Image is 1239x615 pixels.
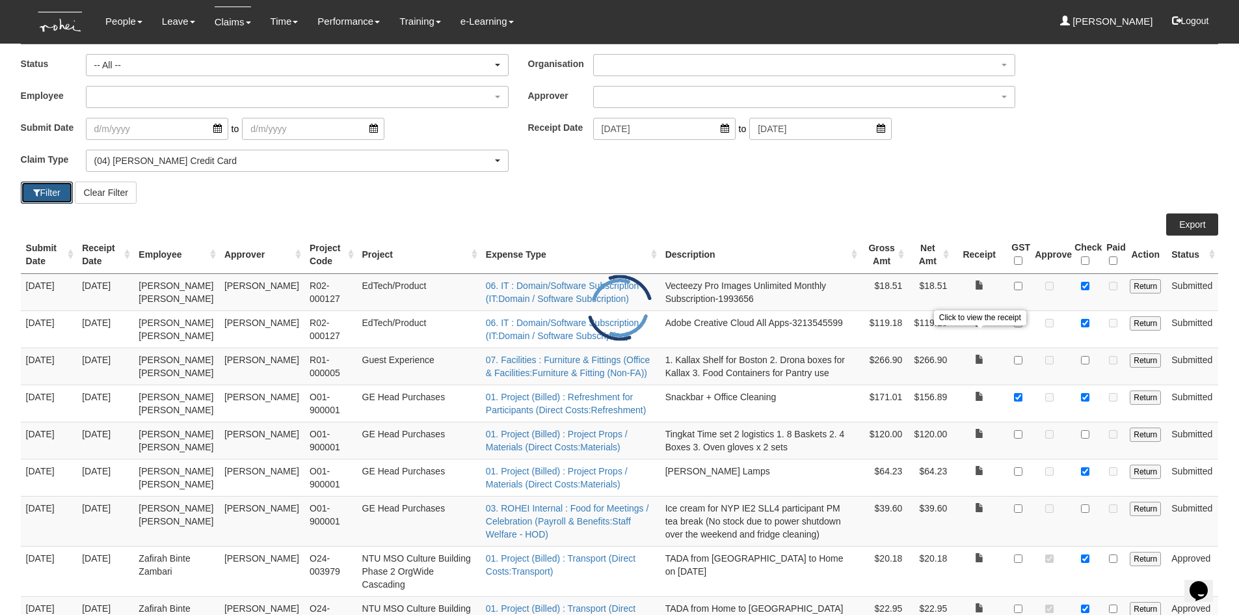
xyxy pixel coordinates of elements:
td: $156.89 [907,385,952,422]
td: [DATE] [21,496,77,546]
td: GE Head Purchases [357,459,481,496]
td: Submitted [1166,422,1218,459]
td: GE Head Purchases [357,422,481,459]
input: Return [1130,552,1161,566]
td: $120.00 [860,422,907,459]
a: Claims [215,7,251,37]
th: Paid [1101,236,1125,274]
td: [DATE] [21,348,77,385]
td: O01-900001 [304,422,357,459]
td: R01-000005 [304,348,357,385]
td: EdTech/Product [357,310,481,348]
label: Status [21,54,86,73]
td: GE Head Purchases [357,385,481,422]
td: [DATE] [77,546,133,596]
th: Status : activate to sort column ascending [1166,236,1218,274]
a: People [105,7,142,36]
a: 06. IT : Domain/Software Subscription (IT:Domain / Software Subscription) [486,318,639,341]
button: Filter [21,182,73,204]
td: [PERSON_NAME] [PERSON_NAME] [133,422,219,459]
td: [PERSON_NAME] [PERSON_NAME] [133,385,219,422]
td: Vecteezy Pro Images Unlimited Monthly Subscription-1993656 [660,273,860,310]
td: R02-000127 [304,310,357,348]
th: Project : activate to sort column ascending [357,236,481,274]
td: Submitted [1166,385,1218,422]
a: Performance [317,7,380,36]
input: d/m/yyyy [86,118,228,140]
td: [DATE] [77,385,133,422]
td: TADA from [GEOGRAPHIC_DATA] to Home on [DATE] [660,546,860,596]
td: [PERSON_NAME] [219,459,304,496]
a: Training [399,7,441,36]
input: Return [1130,279,1161,294]
td: Submitted [1166,459,1218,496]
td: $266.90 [860,348,907,385]
td: [PERSON_NAME] [PERSON_NAME] [133,496,219,546]
input: Return [1130,390,1161,405]
div: -- All -- [94,59,492,72]
td: [PERSON_NAME] [219,496,304,546]
input: d/m/yyyy [242,118,384,140]
a: 03. ROHEI Internal : Food for Meetings / Celebration (Payroll & Benefits:Staff Welfare - HOD) [486,503,649,540]
td: O01-900001 [304,459,357,496]
input: Return [1130,502,1161,516]
td: [DATE] [21,459,77,496]
td: [DATE] [77,310,133,348]
th: Employee : activate to sort column ascending [133,236,219,274]
td: [DATE] [21,310,77,348]
input: Return [1130,353,1161,368]
th: Receipt Date : activate to sort column ascending [77,236,133,274]
td: Guest Experience [357,348,481,385]
td: [PERSON_NAME] [219,385,304,422]
td: [PERSON_NAME] [219,273,304,310]
td: Submitted [1166,273,1218,310]
td: [DATE] [21,273,77,310]
td: R02-000127 [304,273,357,310]
th: Check [1069,236,1101,274]
button: Logout [1163,5,1218,36]
td: $18.51 [860,273,907,310]
td: [DATE] [77,459,133,496]
td: O24-003979 [304,546,357,596]
input: d/m/yyyy [593,118,736,140]
td: $20.18 [860,546,907,596]
td: Ice cream for NYP IE2 SLL4 participant PM tea break (No stock due to power shutdown over the week... [660,496,860,546]
th: Project Code : activate to sort column ascending [304,236,357,274]
th: Action [1125,236,1166,274]
td: $266.90 [907,348,952,385]
label: Receipt Date [528,118,593,137]
label: Employee [21,86,86,105]
span: to [228,118,243,140]
input: Return [1130,428,1161,442]
a: 01. Project (Billed) : Project Props / Materials (Direct Costs:Materials) [486,466,628,489]
td: EdTech/Product [357,273,481,310]
td: Tingkat Time set 2 logistics 1. 8 Baskets 2. 4 Boxes 3. Oven gloves x 2 sets [660,422,860,459]
th: Gross Amt : activate to sort column ascending [860,236,907,274]
td: [DATE] [77,496,133,546]
label: Claim Type [21,150,86,169]
div: Click to view the receipt [934,310,1026,325]
th: Approver : activate to sort column ascending [219,236,304,274]
td: $39.60 [860,496,907,546]
td: Submitted [1166,310,1218,348]
td: [PERSON_NAME] [PERSON_NAME] [133,310,219,348]
a: Export [1166,213,1218,236]
th: Net Amt : activate to sort column ascending [907,236,952,274]
a: 06. IT : Domain/Software Subscription (IT:Domain / Software Subscription) [486,280,639,304]
th: Expense Type : activate to sort column ascending [481,236,660,274]
a: 01. Project (Billed) : Project Props / Materials (Direct Costs:Materials) [486,429,628,452]
td: [PERSON_NAME] [219,422,304,459]
td: [DATE] [21,385,77,422]
td: $119.18 [860,310,907,348]
td: $120.00 [907,422,952,459]
td: [PERSON_NAME] [PERSON_NAME] [133,273,219,310]
label: Submit Date [21,118,86,137]
td: [DATE] [77,422,133,459]
a: 01. Project (Billed) : Refreshment for Participants (Direct Costs:Refreshment) [486,392,646,415]
td: Submitted [1166,496,1218,546]
th: GST [1006,236,1030,274]
a: 07. Facilities : Furniture & Fittings (Office & Facilities:Furniture & Fitting (Non-FA)) [486,355,650,378]
td: 1. Kallax Shelf for Boston 2. Drona boxes for Kallax 3. Food Containers for Pantry use [660,348,860,385]
td: [DATE] [21,546,77,596]
td: [PERSON_NAME] Lamps [660,459,860,496]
